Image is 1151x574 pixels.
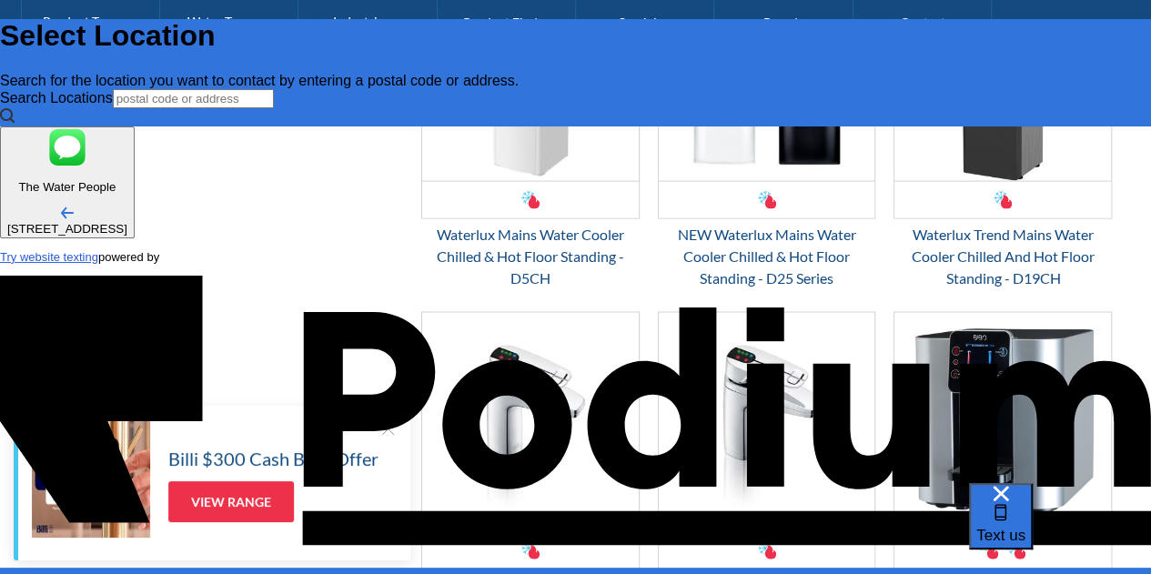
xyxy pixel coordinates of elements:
[113,89,274,108] input: postal code or address
[7,180,127,194] p: The Water People
[7,222,127,236] div: [STREET_ADDRESS]
[98,250,159,264] span: powered by
[969,483,1151,574] iframe: podium webchat widget bubble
